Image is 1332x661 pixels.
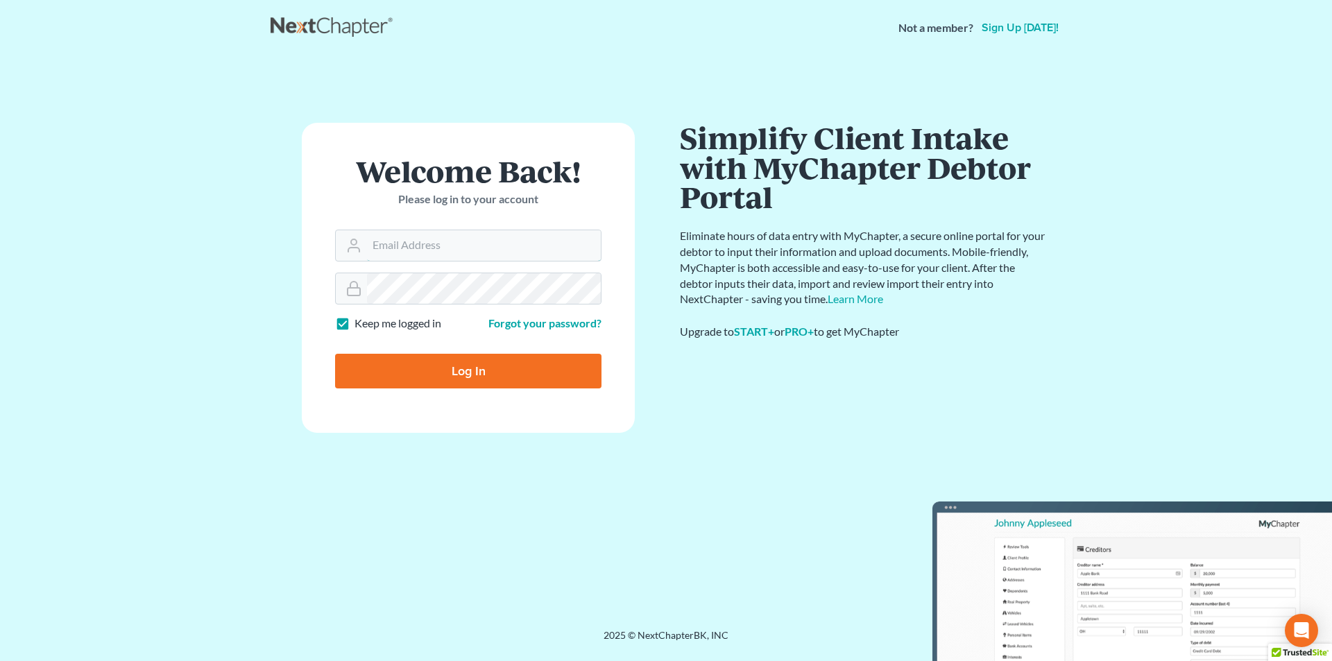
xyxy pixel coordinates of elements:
a: START+ [734,325,774,338]
a: Learn More [828,292,883,305]
h1: Welcome Back! [335,156,601,186]
a: Sign up [DATE]! [979,22,1061,33]
p: Eliminate hours of data entry with MyChapter, a secure online portal for your debtor to input the... [680,228,1048,307]
label: Keep me logged in [355,316,441,332]
div: Open Intercom Messenger [1285,614,1318,647]
p: Please log in to your account [335,191,601,207]
a: Forgot your password? [488,316,601,329]
a: PRO+ [785,325,814,338]
input: Log In [335,354,601,388]
div: 2025 © NextChapterBK, INC [271,628,1061,653]
h1: Simplify Client Intake with MyChapter Debtor Portal [680,123,1048,212]
strong: Not a member? [898,20,973,36]
input: Email Address [367,230,601,261]
div: Upgrade to or to get MyChapter [680,324,1048,340]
